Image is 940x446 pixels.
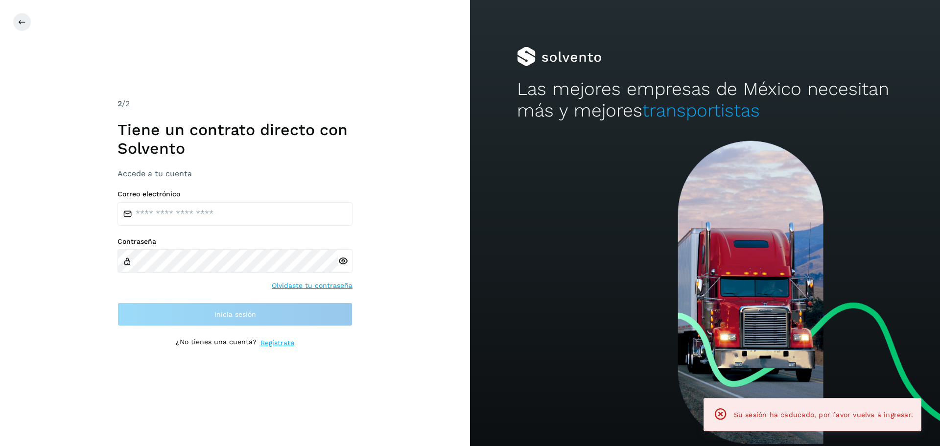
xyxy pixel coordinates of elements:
label: Contraseña [117,237,352,246]
p: ¿No tienes una cuenta? [176,338,257,348]
button: Inicia sesión [117,303,352,326]
div: /2 [117,98,352,110]
h3: Accede a tu cuenta [117,169,352,178]
a: Regístrate [260,338,294,348]
span: 2 [117,99,122,108]
h2: Las mejores empresas de México necesitan más y mejores [517,78,893,122]
span: Inicia sesión [214,311,256,318]
span: transportistas [642,100,760,121]
span: Su sesión ha caducado, por favor vuelva a ingresar. [734,411,913,419]
h1: Tiene un contrato directo con Solvento [117,120,352,158]
label: Correo electrónico [117,190,352,198]
a: Olvidaste tu contraseña [272,281,352,291]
